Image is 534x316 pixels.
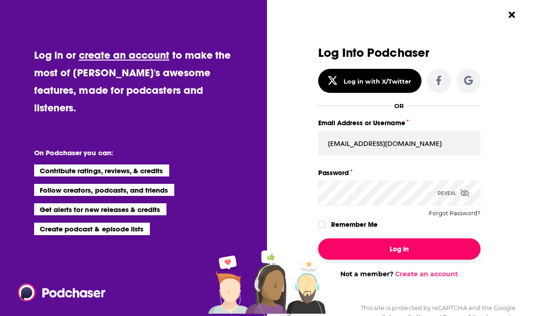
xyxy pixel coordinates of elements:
[394,102,404,109] div: OR
[34,184,175,196] li: Follow creators, podcasts, and friends
[34,203,166,215] li: Get alerts for new releases & credits
[318,238,481,260] button: Log In
[318,69,421,93] button: Log in with X/Twitter
[429,210,481,217] button: Forgot Password?
[395,270,458,278] a: Create an account
[79,49,170,61] a: create an account
[331,219,378,231] label: Remember Me
[344,78,411,85] div: Log in with X/Twitter
[34,148,219,157] li: On Podchaser you can:
[318,131,481,156] input: Email Address or Username
[318,270,481,278] div: Not a member?
[503,6,521,24] button: Close Button
[318,46,481,60] h3: Log Into Podchaser
[34,164,170,176] li: Contribute ratings, reviews, & credits
[438,181,469,206] div: Reveal
[18,284,107,301] img: Podchaser - Follow, Share and Rate Podcasts
[34,223,150,235] li: Create podcast & episode lists
[318,167,481,179] label: Password
[318,117,481,129] label: Email Address or Username
[18,284,99,301] a: Podchaser - Follow, Share and Rate Podcasts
